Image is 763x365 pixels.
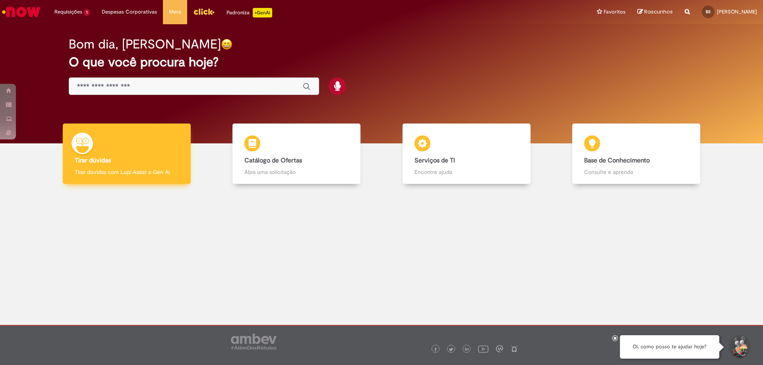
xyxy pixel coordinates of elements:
p: Encontre ajuda [414,168,519,176]
h2: Bom dia, [PERSON_NAME] [69,37,221,51]
img: logo_footer_workplace.png [496,345,503,352]
img: click_logo_yellow_360x200.png [193,6,215,17]
b: Serviços de TI [414,156,455,164]
img: logo_footer_naosei.png [511,345,518,352]
span: More [169,8,181,16]
button: Iniciar Conversa de Suporte [727,335,751,359]
p: +GenAi [253,8,272,17]
b: Catálogo de Ofertas [244,156,302,164]
a: Base de Conhecimento Consulte e aprenda [552,124,722,184]
span: [PERSON_NAME] [717,8,757,15]
p: Tirar dúvidas com Lupi Assist e Gen Ai [75,168,179,176]
div: Padroniza [227,8,272,17]
img: logo_footer_ambev_rotulo_gray.png [231,334,277,350]
img: ServiceNow [1,4,42,20]
img: happy-face.png [221,39,232,50]
img: logo_footer_facebook.png [434,348,438,351]
span: Favoritos [604,8,626,16]
p: Consulte e aprenda [584,168,688,176]
span: 1 [84,9,90,16]
img: logo_footer_twitter.png [449,348,453,351]
span: Rascunhos [644,8,673,15]
img: logo_footer_linkedin.png [465,347,469,352]
span: BS [706,9,711,14]
a: Catálogo de Ofertas Abra uma solicitação [212,124,382,184]
span: Requisições [54,8,82,16]
b: Base de Conhecimento [584,156,650,164]
a: Serviços de TI Encontre ajuda [381,124,552,184]
div: Oi, como posso te ajudar hoje? [620,335,719,359]
p: Abra uma solicitação [244,168,349,176]
a: Tirar dúvidas Tirar dúvidas com Lupi Assist e Gen Ai [42,124,212,184]
span: Despesas Corporativas [102,8,157,16]
a: Rascunhos [637,8,673,16]
b: Tirar dúvidas [75,156,111,164]
h2: O que você procura hoje? [69,55,695,69]
img: logo_footer_youtube.png [478,344,488,354]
